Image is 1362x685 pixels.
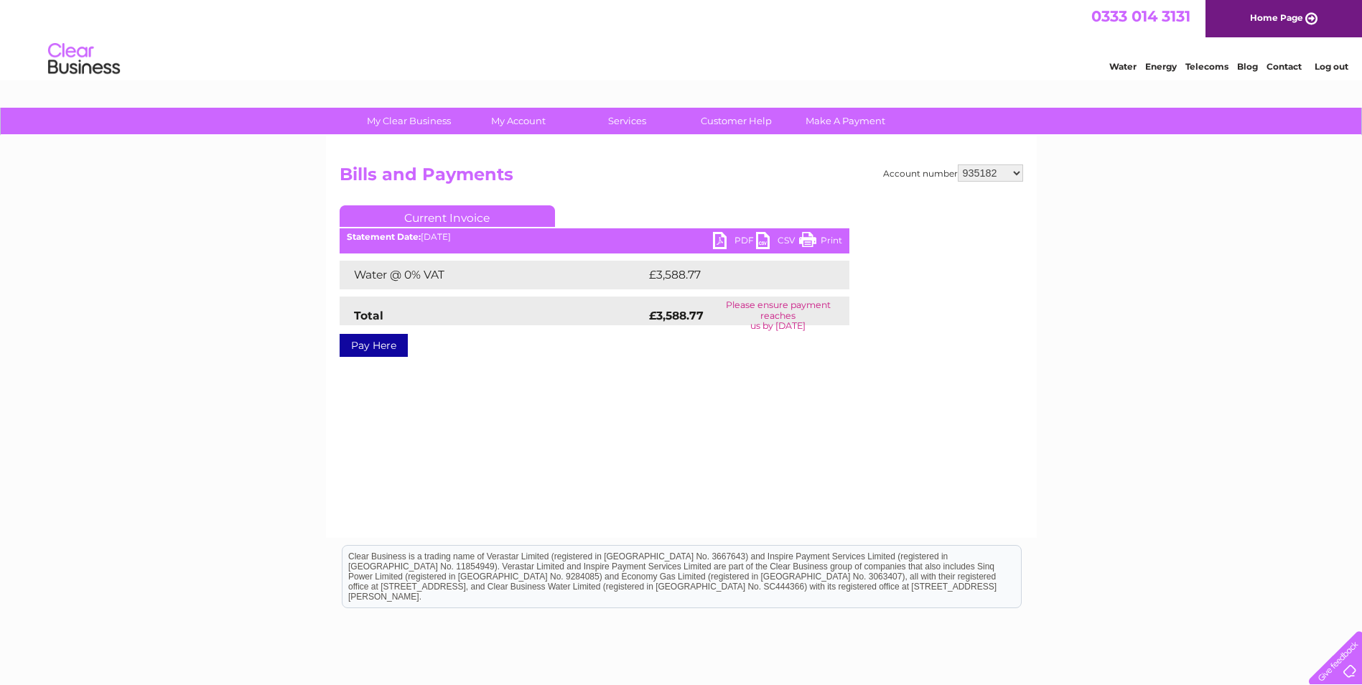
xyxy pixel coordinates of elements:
a: Energy [1145,61,1177,72]
a: Blog [1237,61,1258,72]
td: Water @ 0% VAT [340,261,645,289]
img: logo.png [47,37,121,81]
td: Please ensure payment reaches us by [DATE] [707,297,849,335]
a: PDF [713,232,756,253]
strong: Total [354,309,383,322]
a: Contact [1267,61,1302,72]
b: Statement Date: [347,231,421,242]
td: £3,588.77 [645,261,827,289]
div: Clear Business is a trading name of Verastar Limited (registered in [GEOGRAPHIC_DATA] No. 3667643... [342,8,1021,70]
a: Make A Payment [786,108,905,134]
a: Services [568,108,686,134]
a: My Account [459,108,577,134]
div: [DATE] [340,232,849,242]
h2: Bills and Payments [340,164,1023,192]
a: Customer Help [677,108,796,134]
a: Print [799,232,842,253]
a: 0333 014 3131 [1091,7,1190,25]
strong: £3,588.77 [649,309,704,322]
a: Current Invoice [340,205,555,227]
div: Account number [883,164,1023,182]
a: Pay Here [340,334,408,357]
a: Water [1109,61,1137,72]
a: Log out [1315,61,1348,72]
a: My Clear Business [350,108,468,134]
a: CSV [756,232,799,253]
a: Telecoms [1185,61,1228,72]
